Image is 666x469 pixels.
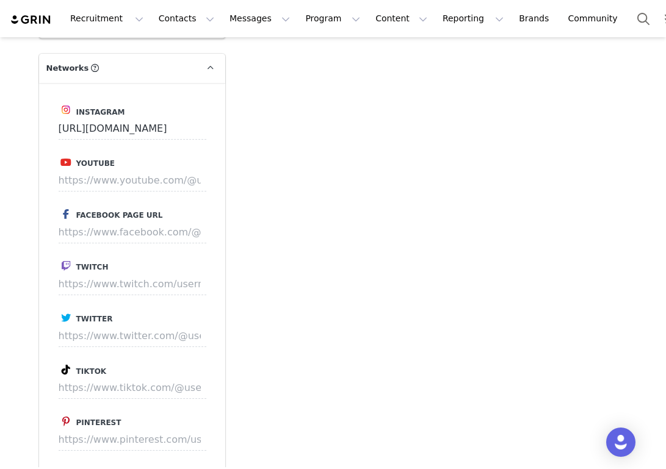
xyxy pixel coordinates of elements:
[512,5,560,32] a: Brands
[59,170,206,192] input: https://www.youtube.com/@username
[59,273,206,295] input: https://www.twitch.com/username
[46,62,89,74] span: Networks
[435,5,511,32] button: Reporting
[298,5,367,32] button: Program
[368,5,435,32] button: Content
[561,5,631,32] a: Community
[61,105,71,115] img: instagram.svg
[76,263,109,271] span: Twitch
[76,315,113,323] span: Twitter
[606,428,635,457] div: Open Intercom Messenger
[59,325,206,347] input: https://www.twitter.com/@username
[76,418,121,427] span: Pinterest
[76,211,163,220] span: Facebook Page URL
[76,159,115,168] span: Youtube
[59,429,206,451] input: https://www.pinterest.com/username
[59,221,206,243] input: https://www.facebook.com/@username
[10,10,345,23] body: Rich Text Area. Press ALT-0 for help.
[76,367,107,376] span: Tiktok
[76,108,125,116] span: Instagram
[59,377,206,399] input: https://www.tiktok.com/@username
[630,5,657,32] button: Search
[222,5,297,32] button: Messages
[59,118,206,140] input: https://www.instagram.com/username
[151,5,222,32] button: Contacts
[63,5,151,32] button: Recruitment
[10,14,52,26] img: grin logo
